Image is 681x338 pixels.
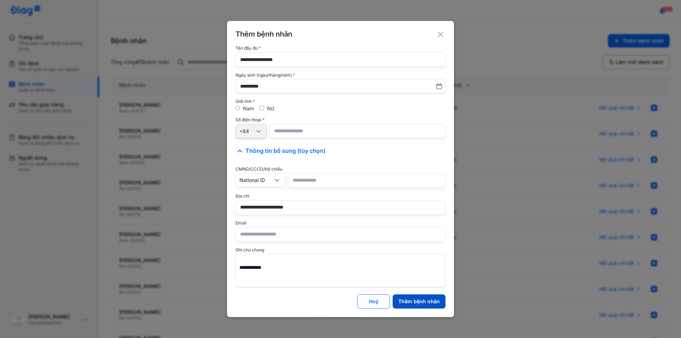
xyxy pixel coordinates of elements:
[236,248,445,253] div: Ghi chú chung
[236,167,445,172] div: CMND/CCCD/Hộ chiếu
[243,105,254,111] label: Nam
[236,221,445,226] div: Email
[245,147,326,155] span: Thông tin bổ sung (tùy chọn)
[236,29,445,39] div: Thêm bệnh nhân
[357,294,390,309] button: Huỷ
[236,117,445,122] div: Số điện thoại
[393,294,445,309] button: Thêm bệnh nhân
[236,99,445,104] div: Giới tính
[398,298,440,305] div: Thêm bệnh nhân
[239,177,273,183] div: National ID
[236,46,445,51] div: Tên đầy đủ
[236,73,445,78] div: Ngày sinh (ngày/tháng/năm)
[236,194,445,199] div: Địa chỉ
[267,105,274,111] label: Nữ
[239,128,254,134] div: +84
